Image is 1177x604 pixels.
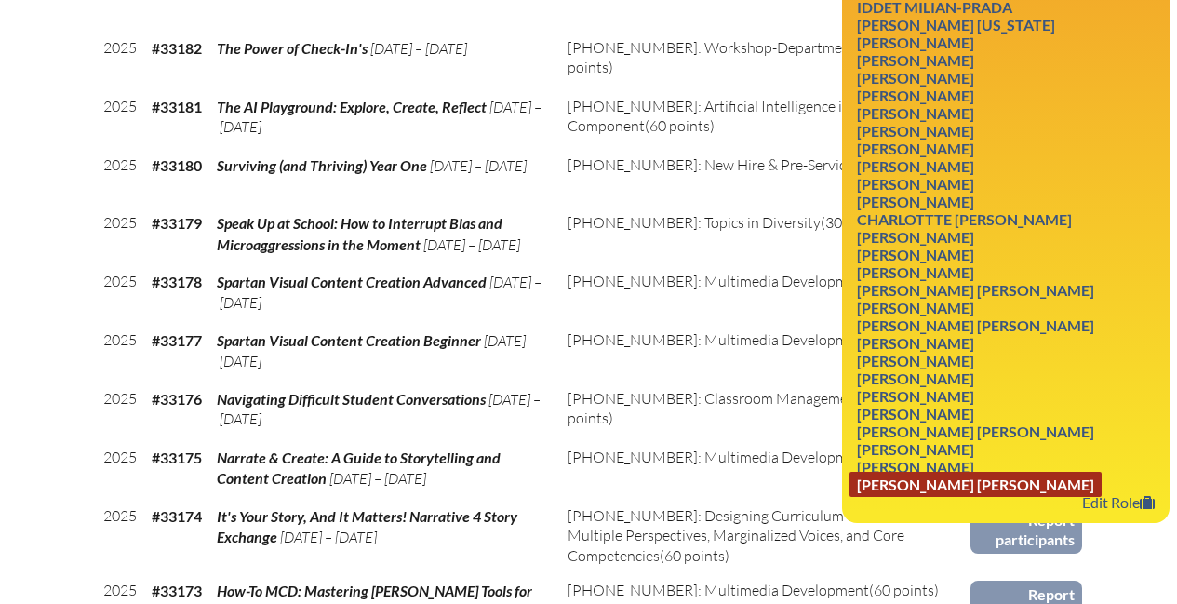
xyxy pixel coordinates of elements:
span: [PHONE_NUMBER]: Classroom Management Strategies [568,389,929,408]
a: [PERSON_NAME] [849,295,982,320]
a: [PERSON_NAME] [849,189,982,214]
a: [PERSON_NAME] [849,101,982,126]
a: [PERSON_NAME] [PERSON_NAME] [849,419,1102,444]
b: #33177 [152,331,202,349]
a: Charlottte [PERSON_NAME] [849,207,1079,232]
b: #33174 [152,507,202,525]
a: [PERSON_NAME] [849,383,982,409]
a: Edit Role [1075,490,1162,515]
b: #33178 [152,273,202,290]
a: [PERSON_NAME] [PERSON_NAME] [849,277,1102,302]
span: Navigating Difficult Student Conversations [217,390,486,408]
a: [PERSON_NAME] [849,47,982,73]
span: [DATE] – [DATE] [217,331,536,369]
span: [DATE] – [DATE] [217,390,541,428]
td: 2025 [96,440,144,499]
span: Surviving (and Thriving) Year One [217,156,427,174]
td: 2025 [96,323,144,382]
a: [PERSON_NAME] [849,454,982,479]
a: [PERSON_NAME] [849,401,982,426]
span: [PHONE_NUMBER]: Multimedia Development [568,581,869,599]
span: [PHONE_NUMBER]: Designing Curriculum that Includes Multiple Perspectives, Marginalized Voices, an... [568,506,930,565]
a: [PERSON_NAME] [849,366,982,391]
span: [PHONE_NUMBER]: Topics in Diversity [568,213,821,232]
a: [PERSON_NAME] [849,260,982,285]
td: (60 points) [560,440,970,499]
td: 2025 [96,31,144,89]
a: [PERSON_NAME] [PERSON_NAME] [849,313,1102,338]
td: 2025 [96,206,144,264]
td: 2025 [96,89,144,148]
span: [PHONE_NUMBER]: Workshop-Department Heads [568,38,900,57]
span: [PHONE_NUMBER]: Multimedia Development [568,330,869,349]
a: [PERSON_NAME] [849,65,982,90]
span: [DATE] – [DATE] [280,528,377,546]
b: #33173 [152,582,202,599]
span: Spartan Visual Content Creation Advanced [217,273,487,290]
b: #33179 [152,214,202,232]
a: [PERSON_NAME] [849,118,982,143]
a: [PERSON_NAME] [849,171,982,196]
a: [PERSON_NAME] [849,330,982,356]
a: [PERSON_NAME] [PERSON_NAME] [849,472,1102,497]
td: (60 points) [560,89,970,148]
span: [DATE] – [DATE] [370,39,467,58]
td: (60 points) [560,382,970,440]
span: [DATE] – [DATE] [430,156,527,175]
td: (60 points) [560,499,970,573]
td: 2025 [96,499,144,573]
td: (12 points) [560,31,970,89]
span: [DATE] – [DATE] [329,469,426,488]
td: 2025 [96,264,144,323]
span: [PHONE_NUMBER]: Artificial Intelligence in Education Component [568,97,918,135]
span: It's Your Story, And It Matters! Narrative 4 Story Exchange [217,507,517,545]
td: (60 points) [560,264,970,323]
b: #33182 [152,39,202,57]
span: Narrate & Create: A Guide to Storytelling and Content Creation [217,449,501,487]
span: [PHONE_NUMBER]: Multimedia Development [568,448,869,466]
a: [PERSON_NAME] [849,436,982,462]
b: #33175 [152,449,202,466]
a: [PERSON_NAME] [US_STATE][PERSON_NAME] [849,12,1162,55]
a: [PERSON_NAME] [849,348,982,373]
td: (30 points) [560,148,970,207]
a: [PERSON_NAME] [849,224,982,249]
span: Speak Up at School: How to Interrupt Bias and Microaggressions in the Moment [217,214,502,252]
td: (60 points) [560,323,970,382]
span: Spartan Visual Content Creation Beginner [217,331,481,349]
span: [DATE] – [DATE] [423,235,520,254]
a: [PERSON_NAME] [849,154,982,179]
b: #33181 [152,98,202,115]
a: [PERSON_NAME] [849,242,982,267]
td: 2025 [96,148,144,207]
span: The AI Playground: Explore, Create, Reflect [217,98,487,115]
span: The Power of Check-In's [217,39,368,57]
td: (30 points) [560,206,970,264]
a: [PERSON_NAME] [849,83,982,108]
b: #33176 [152,390,202,408]
span: [DATE] – [DATE] [217,98,542,136]
a: [PERSON_NAME] [849,136,982,161]
span: [PHONE_NUMBER]: Multimedia Development [568,272,869,290]
b: #33180 [152,156,202,174]
span: [PHONE_NUMBER]: New Hire & Pre-Service [568,155,853,174]
td: 2025 [96,382,144,440]
span: [DATE] – [DATE] [217,273,542,311]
